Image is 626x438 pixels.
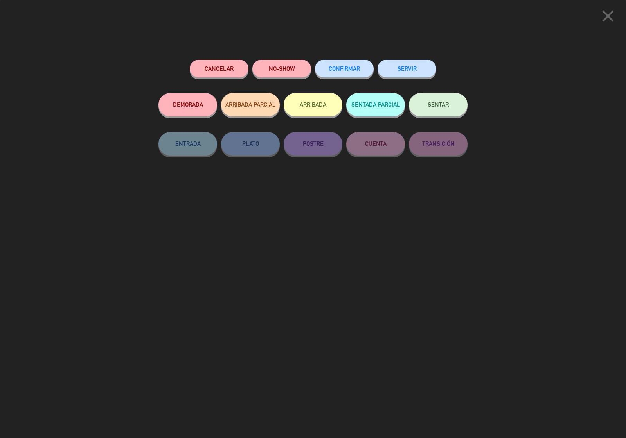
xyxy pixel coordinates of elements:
button: ENTRADA [158,132,217,156]
span: SENTAR [428,101,449,108]
button: CUENTA [346,132,405,156]
button: DEMORADA [158,93,217,116]
button: SENTAR [409,93,468,116]
button: PLATO [221,132,280,156]
button: SERVIR [378,60,436,77]
button: POSTRE [284,132,342,156]
i: close [598,6,618,26]
span: CONFIRMAR [329,65,360,72]
button: TRANSICIÓN [409,132,468,156]
button: ARRIBADA [284,93,342,116]
button: NO-SHOW [252,60,311,77]
span: ARRIBADA PARCIAL [225,101,276,108]
button: ARRIBADA PARCIAL [221,93,280,116]
button: CONFIRMAR [315,60,374,77]
button: Cancelar [190,60,248,77]
button: close [596,6,620,29]
button: SENTADA PARCIAL [346,93,405,116]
